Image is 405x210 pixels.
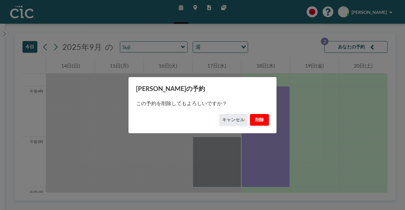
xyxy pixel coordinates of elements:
font: この予約を削除してもよろしいですか？ [136,100,227,106]
font: キャンセル [222,117,245,122]
font: 削除 [255,117,264,122]
button: 削除 [250,114,269,126]
font: [PERSON_NAME]の予約 [136,85,205,92]
button: キャンセル [219,114,247,126]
